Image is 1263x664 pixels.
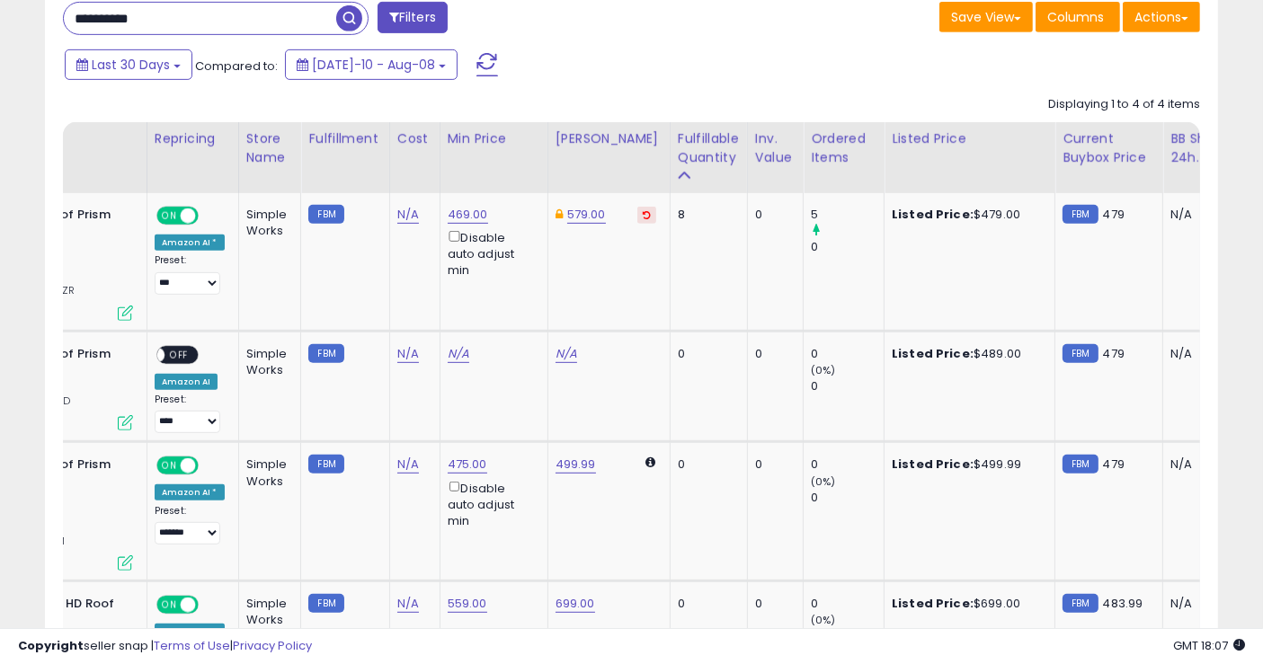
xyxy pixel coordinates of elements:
[397,456,419,474] a: N/A
[811,346,884,362] div: 0
[1170,346,1230,362] div: N/A
[158,598,181,613] span: ON
[246,596,288,645] div: Simple Works CA
[246,129,294,167] div: Store Name
[892,207,1041,223] div: $479.00
[811,456,884,473] div: 0
[811,490,884,506] div: 0
[165,347,193,362] span: OFF
[678,129,740,167] div: Fulfillable Quantity
[892,456,1041,473] div: $499.99
[1048,96,1200,113] div: Displaying 1 to 4 of 4 items
[195,58,278,75] span: Compared to:
[397,595,419,613] a: N/A
[892,595,974,612] b: Listed Price:
[755,207,789,223] div: 0
[643,210,651,219] i: Revert to store-level Dynamic Max Price
[678,596,734,612] div: 0
[811,129,876,167] div: Ordered Items
[1063,455,1098,474] small: FBM
[378,2,448,33] button: Filters
[448,227,534,279] div: Disable auto adjust min
[312,56,435,74] span: [DATE]-10 - Aug-08
[556,345,577,363] a: N/A
[155,505,225,544] div: Preset:
[892,129,1047,148] div: Listed Price
[1173,637,1245,654] span: 2025-09-8 18:07 GMT
[155,254,225,294] div: Preset:
[196,598,225,613] span: OFF
[155,129,231,148] div: Repricing
[308,344,343,363] small: FBM
[1063,129,1155,167] div: Current Buybox Price
[892,346,1041,362] div: $489.00
[1103,595,1143,612] span: 483.99
[678,207,734,223] div: 8
[892,456,974,473] b: Listed Price:
[155,235,225,251] div: Amazon AI *
[448,129,540,148] div: Min Price
[1103,345,1125,362] span: 479
[811,207,884,223] div: 5
[556,208,563,220] i: This overrides the store level Dynamic Max Price for this listing
[308,205,343,224] small: FBM
[397,206,419,224] a: N/A
[397,345,419,363] a: N/A
[308,455,343,474] small: FBM
[811,378,884,394] div: 0
[448,595,487,613] a: 559.00
[155,394,225,433] div: Preset:
[65,49,192,80] button: Last 30 Days
[155,374,218,390] div: Amazon AI
[1123,2,1200,32] button: Actions
[1063,594,1098,613] small: FBM
[158,458,181,474] span: ON
[92,56,170,74] span: Last 30 Days
[448,478,534,529] div: Disable auto adjust min
[1036,2,1120,32] button: Columns
[1047,8,1104,26] span: Columns
[811,239,884,255] div: 0
[196,208,225,224] span: OFF
[811,363,836,377] small: (0%)
[1170,129,1236,167] div: BB Share 24h.
[811,474,836,489] small: (0%)
[308,594,343,613] small: FBM
[155,484,225,500] div: Amazon AI *
[397,129,432,148] div: Cost
[755,456,789,473] div: 0
[18,638,312,655] div: seller snap | |
[811,596,884,612] div: 0
[1170,207,1230,223] div: N/A
[892,345,974,362] b: Listed Price:
[448,456,487,474] a: 475.00
[1103,206,1125,223] span: 479
[1170,456,1230,473] div: N/A
[196,458,225,474] span: OFF
[246,346,288,378] div: Simple Works
[285,49,458,80] button: [DATE]-10 - Aug-08
[567,206,606,224] a: 579.00
[556,456,596,474] a: 499.99
[18,637,84,654] strong: Copyright
[755,596,789,612] div: 0
[308,129,381,148] div: Fulfillment
[246,207,288,239] div: Simple Works
[448,345,469,363] a: N/A
[158,208,181,224] span: ON
[939,2,1033,32] button: Save View
[892,596,1041,612] div: $699.00
[448,206,488,224] a: 469.00
[1103,456,1125,473] span: 479
[154,637,230,654] a: Terms of Use
[1170,596,1230,612] div: N/A
[556,129,663,148] div: [PERSON_NAME]
[556,595,595,613] a: 699.00
[755,129,796,167] div: Inv. value
[678,346,734,362] div: 0
[246,456,288,489] div: Simple Works
[1063,344,1098,363] small: FBM
[678,456,734,473] div: 0
[233,637,312,654] a: Privacy Policy
[755,346,789,362] div: 0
